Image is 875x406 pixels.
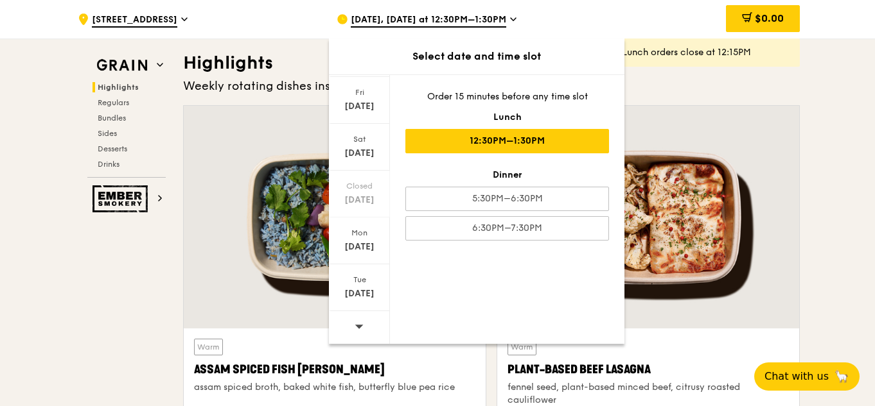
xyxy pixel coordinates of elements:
div: Warm [194,339,223,355]
img: Grain web logo [93,54,152,77]
span: Sides [98,129,117,138]
span: 🦙 [834,369,849,384]
span: Desserts [98,144,127,153]
span: Drinks [98,160,119,169]
span: [STREET_ADDRESS] [92,13,177,28]
div: 6:30PM–7:30PM [405,216,609,241]
div: Fri [331,87,388,97]
div: [DATE] [331,147,388,160]
span: Highlights [98,83,139,92]
div: 5:30PM–6:30PM [405,187,609,211]
div: assam spiced broth, baked white fish, butterfly blue pea rice [194,381,475,394]
div: Dinner [405,169,609,182]
img: Ember Smokery web logo [93,185,152,212]
div: Closed [331,181,388,191]
span: Chat with us [765,369,829,384]
span: Regulars [98,98,129,107]
div: Lunch [405,111,609,124]
div: Sat [331,134,388,144]
span: [DATE], [DATE] at 12:30PM–1:30PM [351,13,506,28]
div: Tue [331,275,388,285]
h3: Highlights [183,51,800,74]
div: Assam Spiced Fish [PERSON_NAME] [194,360,475,378]
button: Chat with us🦙 [754,362,860,391]
div: Weekly rotating dishes inspired by flavours from around the world. [183,77,800,95]
div: [DATE] [331,287,388,300]
div: Mon [331,228,388,238]
div: Warm [508,339,536,355]
div: Select date and time slot [329,49,624,64]
div: Order 15 minutes before any time slot [405,90,609,103]
div: [DATE] [331,100,388,113]
div: 12:30PM–1:30PM [405,129,609,153]
div: [DATE] [331,194,388,207]
span: $0.00 [755,12,784,24]
div: Lunch orders close at 12:15PM [623,46,790,59]
span: Bundles [98,114,126,123]
div: Plant-Based Beef Lasagna [508,360,789,378]
div: [DATE] [331,241,388,253]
